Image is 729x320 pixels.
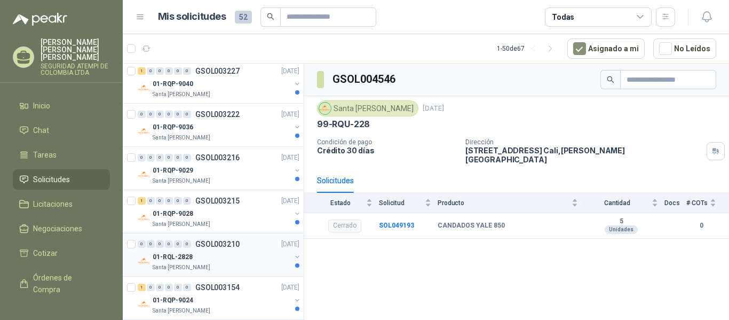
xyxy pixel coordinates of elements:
div: 0 [174,240,182,248]
p: 99-RQU-228 [317,119,370,130]
p: Santa [PERSON_NAME] [153,307,210,315]
b: 0 [686,221,716,231]
p: Santa [PERSON_NAME] [153,220,210,229]
img: Company Logo [138,298,150,311]
a: 0 0 0 0 0 0 GSOL003222[DATE] Company Logo01-RQP-9036Santa [PERSON_NAME] [138,108,302,142]
a: Cotizar [13,243,110,263]
span: Tareas [33,149,57,161]
a: Negociaciones [13,218,110,239]
div: 0 [138,154,146,161]
span: Cotizar [33,247,58,259]
div: Santa [PERSON_NAME] [317,100,418,116]
p: GSOL003210 [195,240,240,248]
img: Logo peakr [13,13,67,26]
p: GSOL003215 [195,197,240,205]
div: Cerrado [328,220,361,232]
img: Company Logo [138,212,150,224]
img: Company Logo [319,103,331,114]
button: Asignado a mi [567,38,645,59]
p: [DATE] [281,110,299,120]
a: 1 0 0 0 0 0 GSOL003154[DATE] Company Logo01-RQP-9024Santa [PERSON_NAME] [138,281,302,315]
p: 01-RQP-9024 [153,295,193,306]
div: 0 [147,197,155,205]
span: Solicitud [379,199,423,207]
p: Santa [PERSON_NAME] [153,134,210,142]
div: 0 [156,197,164,205]
span: Producto [438,199,569,207]
a: SOL049193 [379,222,414,229]
p: GSOL003227 [195,67,240,75]
a: 0 0 0 0 0 0 GSOL003216[DATE] Company Logo01-RQP-9029Santa [PERSON_NAME] [138,151,302,185]
div: Todas [552,11,574,23]
p: Crédito 30 días [317,146,457,155]
span: 52 [235,11,252,24]
div: 0 [147,67,155,75]
div: Solicitudes [317,175,354,186]
th: Docs [664,193,686,213]
span: Inicio [33,100,50,112]
div: 0 [183,197,191,205]
div: 0 [174,154,182,161]
p: [DATE] [281,66,299,76]
div: 0 [165,240,173,248]
p: [DATE] [423,104,444,114]
h3: GSOL004546 [332,71,397,88]
span: Cantidad [584,199,649,207]
p: [DATE] [281,283,299,293]
div: 0 [165,67,173,75]
span: Chat [33,124,49,136]
a: Solicitudes [13,169,110,190]
p: GSOL003222 [195,111,240,118]
div: 1 [138,197,146,205]
div: 1 - 50 de 67 [497,40,559,57]
th: Cantidad [584,193,664,213]
span: Estado [317,199,364,207]
div: 0 [183,154,191,161]
div: 0 [183,240,191,248]
p: Condición de pago [317,138,457,146]
div: 0 [147,154,155,161]
img: Company Logo [138,82,150,95]
div: Unidades [605,225,638,234]
a: 0 0 0 0 0 0 GSOL003210[DATE] Company Logo01-RQL-2828Santa [PERSON_NAME] [138,238,302,272]
p: Dirección [465,138,702,146]
p: Santa [PERSON_NAME] [153,90,210,99]
p: [DATE] [281,153,299,163]
b: 5 [584,217,658,226]
div: 0 [165,284,173,291]
p: [DATE] [281,239,299,249]
p: GSOL003216 [195,154,240,161]
p: 01-RQL-2828 [153,252,193,262]
div: 0 [183,67,191,75]
a: Órdenes de Compra [13,268,110,300]
span: Solicitudes [33,174,70,185]
div: 0 [156,284,164,291]
div: 0 [174,67,182,75]
img: Company Logo [138,125,150,138]
p: 01-RQP-9036 [153,122,193,132]
th: Estado [304,193,379,213]
p: 01-RQP-9029 [153,166,193,176]
p: Santa [PERSON_NAME] [153,177,210,185]
th: Producto [438,193,584,213]
p: [DATE] [281,196,299,206]
div: 0 [174,197,182,205]
div: 0 [165,197,173,205]
div: 0 [183,284,191,291]
div: 0 [156,111,164,118]
a: 1 0 0 0 0 0 GSOL003227[DATE] Company Logo01-RQP-9040Santa [PERSON_NAME] [138,65,302,99]
div: 0 [156,67,164,75]
p: 01-RQP-9040 [153,79,193,89]
span: Licitaciones [33,198,73,210]
span: search [267,13,274,20]
p: [STREET_ADDRESS] Cali , [PERSON_NAME][GEOGRAPHIC_DATA] [465,146,702,164]
div: 0 [156,240,164,248]
b: CANDADOS YALE 850 [438,222,505,230]
span: # COTs [686,199,708,207]
span: Órdenes de Compra [33,272,100,295]
div: 0 [165,111,173,118]
p: SEGURIDAD ATEMPI DE COLOMBIA LTDA [41,63,110,76]
button: No Leídos [653,38,716,59]
p: GSOL003154 [195,284,240,291]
